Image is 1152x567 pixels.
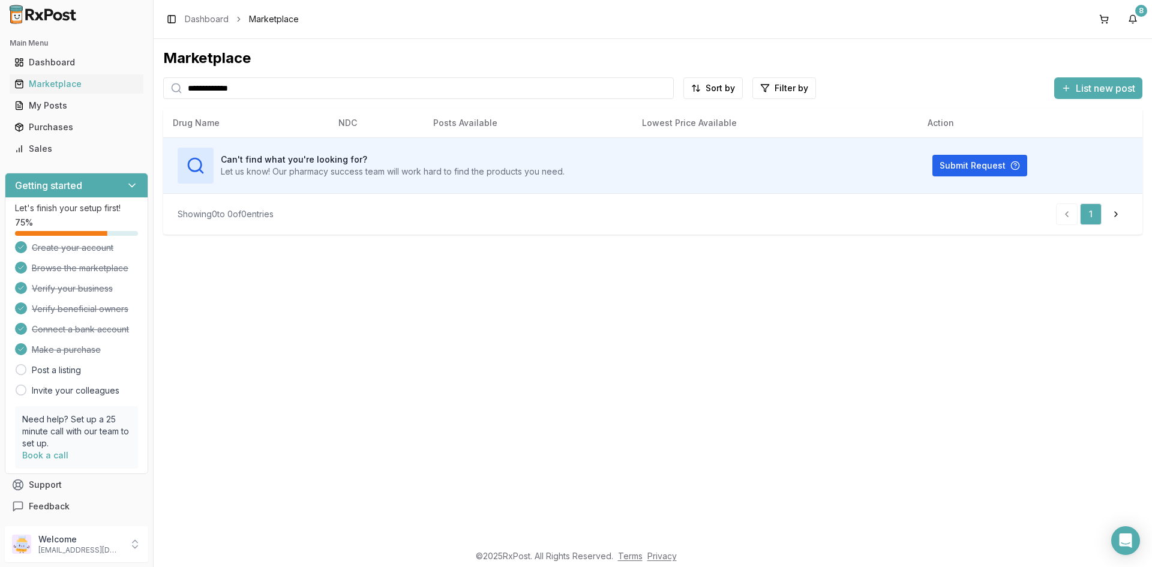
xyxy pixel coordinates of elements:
[14,100,139,112] div: My Posts
[424,109,632,137] th: Posts Available
[15,178,82,193] h3: Getting started
[15,202,138,214] p: Let's finish your setup first!
[15,217,33,229] span: 75 %
[1054,83,1142,95] a: List new post
[32,364,81,376] a: Post a listing
[38,533,122,545] p: Welcome
[329,109,424,137] th: NDC
[22,413,131,449] p: Need help? Set up a 25 minute call with our team to set up.
[1080,203,1102,225] a: 1
[32,242,113,254] span: Create your account
[10,116,143,138] a: Purchases
[14,56,139,68] div: Dashboard
[221,154,565,166] h3: Can't find what you're looking for?
[10,38,143,48] h2: Main Menu
[5,139,148,158] button: Sales
[683,77,743,99] button: Sort by
[12,535,31,554] img: User avatar
[14,143,139,155] div: Sales
[38,545,122,555] p: [EMAIL_ADDRESS][DOMAIN_NAME]
[5,74,148,94] button: Marketplace
[632,109,918,137] th: Lowest Price Available
[1123,10,1142,29] button: 8
[752,77,816,99] button: Filter by
[1054,77,1142,99] button: List new post
[5,53,148,72] button: Dashboard
[249,13,299,25] span: Marketplace
[178,208,274,220] div: Showing 0 to 0 of 0 entries
[5,474,148,496] button: Support
[1056,203,1128,225] nav: pagination
[618,551,643,561] a: Terms
[5,496,148,517] button: Feedback
[5,118,148,137] button: Purchases
[932,155,1027,176] button: Submit Request
[32,323,129,335] span: Connect a bank account
[32,344,101,356] span: Make a purchase
[1104,203,1128,225] a: Go to next page
[29,500,70,512] span: Feedback
[647,551,677,561] a: Privacy
[185,13,299,25] nav: breadcrumb
[32,262,128,274] span: Browse the marketplace
[1135,5,1147,17] div: 8
[185,13,229,25] a: Dashboard
[32,385,119,397] a: Invite your colleagues
[14,78,139,90] div: Marketplace
[10,52,143,73] a: Dashboard
[10,73,143,95] a: Marketplace
[706,82,735,94] span: Sort by
[1076,81,1135,95] span: List new post
[5,5,82,24] img: RxPost Logo
[22,450,68,460] a: Book a call
[5,96,148,115] button: My Posts
[221,166,565,178] p: Let us know! Our pharmacy success team will work hard to find the products you need.
[14,121,139,133] div: Purchases
[32,303,128,315] span: Verify beneficial owners
[163,49,1142,68] div: Marketplace
[10,95,143,116] a: My Posts
[1111,526,1140,555] div: Open Intercom Messenger
[775,82,808,94] span: Filter by
[10,138,143,160] a: Sales
[32,283,113,295] span: Verify your business
[163,109,329,137] th: Drug Name
[918,109,1142,137] th: Action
